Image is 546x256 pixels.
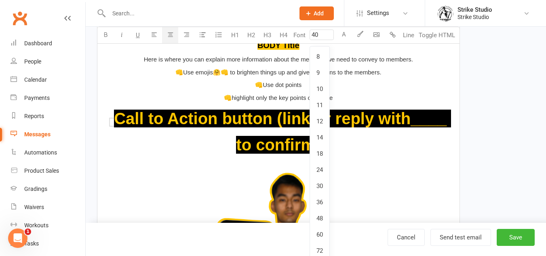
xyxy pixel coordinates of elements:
a: Product Sales [11,162,85,180]
a: Tasks [11,235,85,253]
a: 10 [310,81,329,97]
a: People [11,53,85,71]
a: 30 [310,178,329,194]
a: 48 [310,210,329,226]
a: 11 [310,97,329,113]
div: Tasks [24,240,39,247]
div: Calendar [24,76,47,83]
span: 👊Use emojis🤗👊 to brighten things up and give emotions to the members. [175,69,382,76]
button: U [130,27,146,43]
span: 👊Use dot points [255,81,301,88]
div: People [24,58,41,65]
button: Add [299,6,334,20]
button: Line [401,27,417,43]
span: BODY Title [257,41,299,50]
div: Strike Studio [457,6,492,13]
div: Strike Studio [457,13,492,21]
div: Reports [24,113,44,119]
button: H3 [259,27,275,43]
input: Default [310,30,334,40]
button: Font [291,27,308,43]
a: 9 [310,65,329,81]
span: 👊highlight only the key points only here [224,94,333,101]
span: Add [314,10,324,17]
div: Automations [24,149,57,156]
button: H1 [227,27,243,43]
span: U [136,32,140,39]
a: Workouts [11,216,85,235]
a: 24 [310,162,329,178]
a: Payments [11,89,85,107]
div: Waivers [24,204,44,210]
span: Call to Action button (link or reply with____ to confirm) [114,110,451,154]
a: Clubworx [10,8,30,28]
a: 14 [310,129,329,146]
a: Cancel [388,229,425,246]
a: Dashboard [11,34,85,53]
a: 36 [310,194,329,210]
button: Toggle HTML [417,27,457,43]
a: Waivers [11,198,85,216]
a: 12 [310,113,329,129]
a: 18 [310,146,329,162]
a: 8 [310,49,329,65]
img: thumb_image1723780799.png [437,5,453,21]
div: Messages [24,131,51,138]
button: H4 [275,27,291,43]
div: Dashboard [24,40,52,47]
iframe: Intercom live chat [8,228,27,248]
span: 1 [25,228,31,235]
span: Here is where you can explain more information about the message we need to convey to members. [144,56,413,63]
a: Gradings [11,180,85,198]
div: Workouts [24,222,48,228]
a: Automations [11,144,85,162]
a: Reports [11,107,85,125]
div: Payments [24,95,50,101]
button: A [336,27,352,43]
a: Calendar [11,71,85,89]
a: 60 [310,226,329,243]
span: Settings [367,4,389,22]
div: Product Sales [24,167,59,174]
input: Search... [106,8,289,19]
div: Gradings [24,186,47,192]
button: Save [497,229,535,246]
button: H2 [243,27,259,43]
a: Messages [11,125,85,144]
button: Send test email [430,229,491,246]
